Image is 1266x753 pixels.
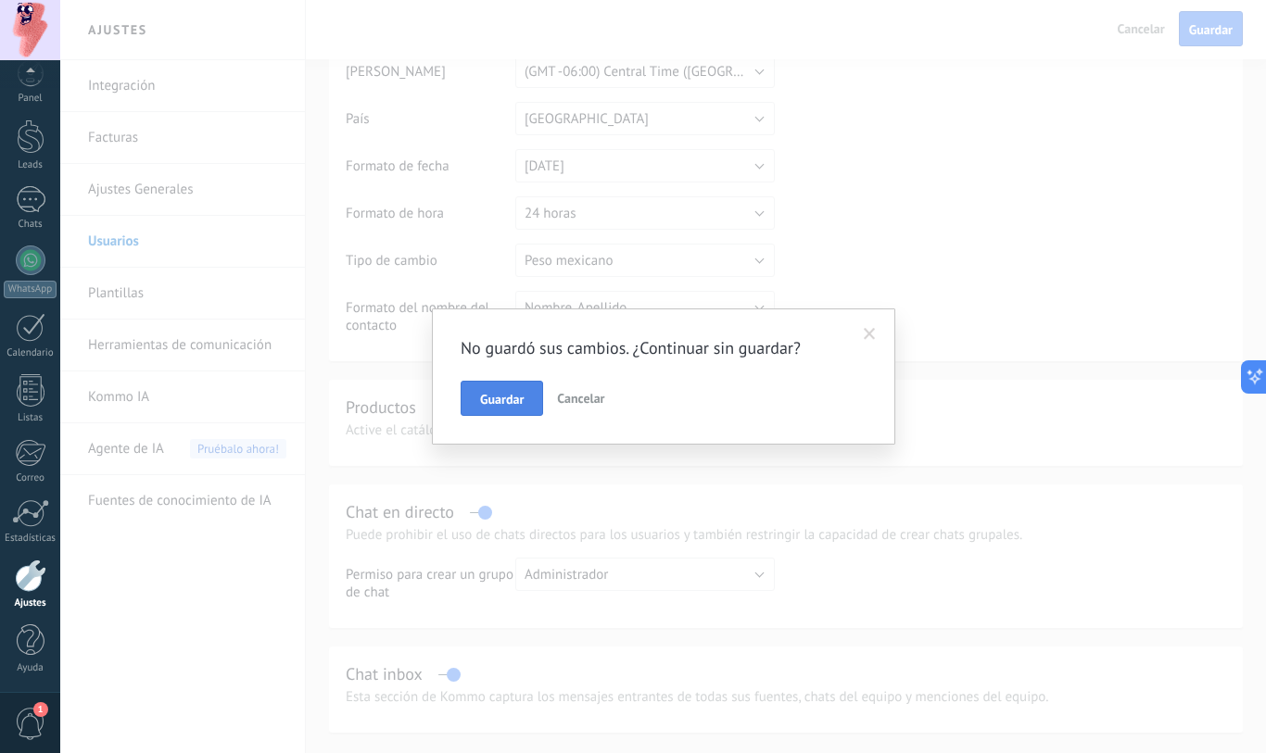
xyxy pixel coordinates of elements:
button: Guardar [461,381,543,416]
div: Ajustes [4,597,57,609]
div: Listas [4,412,57,424]
div: Chats [4,219,57,231]
div: Panel [4,93,57,105]
div: Ayuda [4,662,57,674]
span: Guardar [480,393,524,406]
span: 1 [33,702,48,717]
button: Cancelar [550,381,612,416]
h2: No guardó sus cambios. ¿Continuar sin guardar? [461,337,848,359]
div: WhatsApp [4,281,57,298]
div: Estadísticas [4,533,57,545]
div: Leads [4,159,57,171]
div: Correo [4,472,57,484]
span: Cancelar [557,390,604,407]
div: Calendario [4,347,57,359]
